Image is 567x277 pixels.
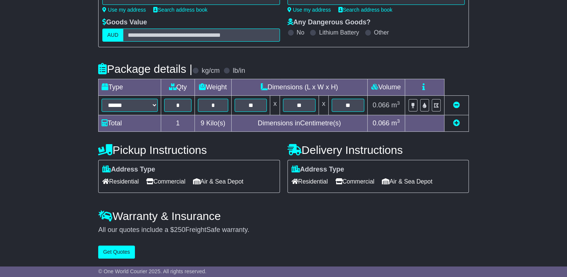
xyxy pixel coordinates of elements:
[373,119,389,127] span: 0.066
[231,79,367,96] td: Dimensions (L x W x H)
[453,119,460,127] a: Add new item
[373,101,389,109] span: 0.066
[453,101,460,109] a: Remove this item
[270,96,280,115] td: x
[174,226,185,233] span: 250
[98,245,135,259] button: Get Quotes
[161,79,195,96] td: Qty
[153,7,207,13] a: Search address book
[382,176,432,187] span: Air & Sea Depot
[99,79,161,96] td: Type
[102,7,146,13] a: Use my address
[99,115,161,132] td: Total
[98,210,469,222] h4: Warranty & Insurance
[193,176,244,187] span: Air & Sea Depot
[102,29,123,42] label: AUD
[319,29,359,36] label: Lithium Battery
[194,79,231,96] td: Weight
[287,144,469,156] h4: Delivery Instructions
[231,115,367,132] td: Dimensions in Centimetre(s)
[391,101,400,109] span: m
[397,118,400,124] sup: 3
[98,226,469,234] div: All our quotes include a $ FreightSafe warranty.
[98,144,280,156] h4: Pickup Instructions
[98,63,192,75] h4: Package details |
[287,18,371,27] label: Any Dangerous Goods?
[161,115,195,132] td: 1
[335,176,374,187] span: Commercial
[202,67,220,75] label: kg/cm
[338,7,392,13] a: Search address book
[367,79,405,96] td: Volume
[374,29,389,36] label: Other
[319,96,329,115] td: x
[194,115,231,132] td: Kilo(s)
[233,67,245,75] label: lb/in
[102,18,147,27] label: Goods Value
[292,176,328,187] span: Residential
[102,176,139,187] span: Residential
[102,166,155,174] label: Address Type
[98,268,206,274] span: © One World Courier 2025. All rights reserved.
[292,166,344,174] label: Address Type
[297,29,304,36] label: No
[391,119,400,127] span: m
[287,7,331,13] a: Use my address
[397,100,400,106] sup: 3
[146,176,185,187] span: Commercial
[200,119,204,127] span: 9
